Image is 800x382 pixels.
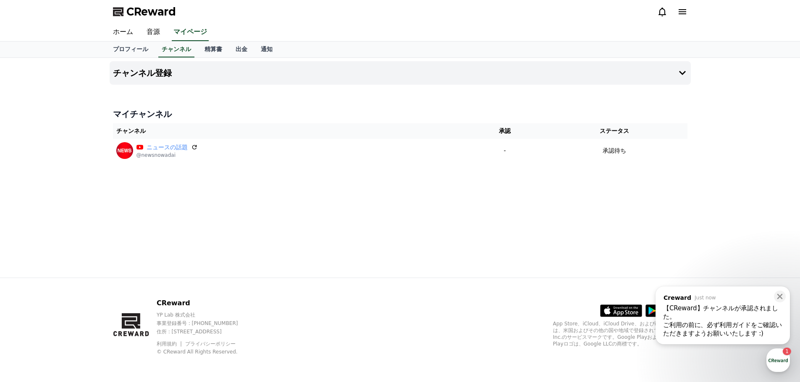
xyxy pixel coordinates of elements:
[126,5,176,18] span: CReward
[467,123,542,139] th: 承認
[542,123,687,139] th: ステータス
[157,320,254,327] p: 事業登録番号 : [PHONE_NUMBER]
[157,312,254,318] p: YP Lab 株式会社
[106,23,140,41] a: ホーム
[157,298,254,308] p: CReward
[140,23,167,41] a: 音源
[106,42,155,57] a: プロフィール
[113,5,176,18] a: CReward
[113,68,172,78] h4: チャンネル登録
[185,341,236,347] a: プライバシーポリシー
[198,42,229,57] a: 精算書
[157,328,254,335] p: 住所 : [STREET_ADDRESS]
[110,61,691,85] button: チャンネル登録
[553,320,687,347] p: App Store、iCloud、iCloud Drive、およびiTunes Storeは、米国およびその他の国や地域で登録されているApple Inc.のサービスマークです。Google P...
[136,152,198,159] p: @newsnowadai
[147,143,188,152] a: ニュースの話題
[116,142,133,159] img: ニュースの話題
[172,23,209,41] a: マイページ
[603,146,626,155] p: 承認待ち
[113,108,687,120] h4: マイチャンネル
[158,42,194,57] a: チャンネル
[471,146,538,155] p: -
[254,42,279,57] a: 通知
[157,341,183,347] a: 利用規約
[157,348,254,355] p: © CReward All Rights Reserved.
[113,123,468,139] th: チャンネル
[229,42,254,57] a: 出金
